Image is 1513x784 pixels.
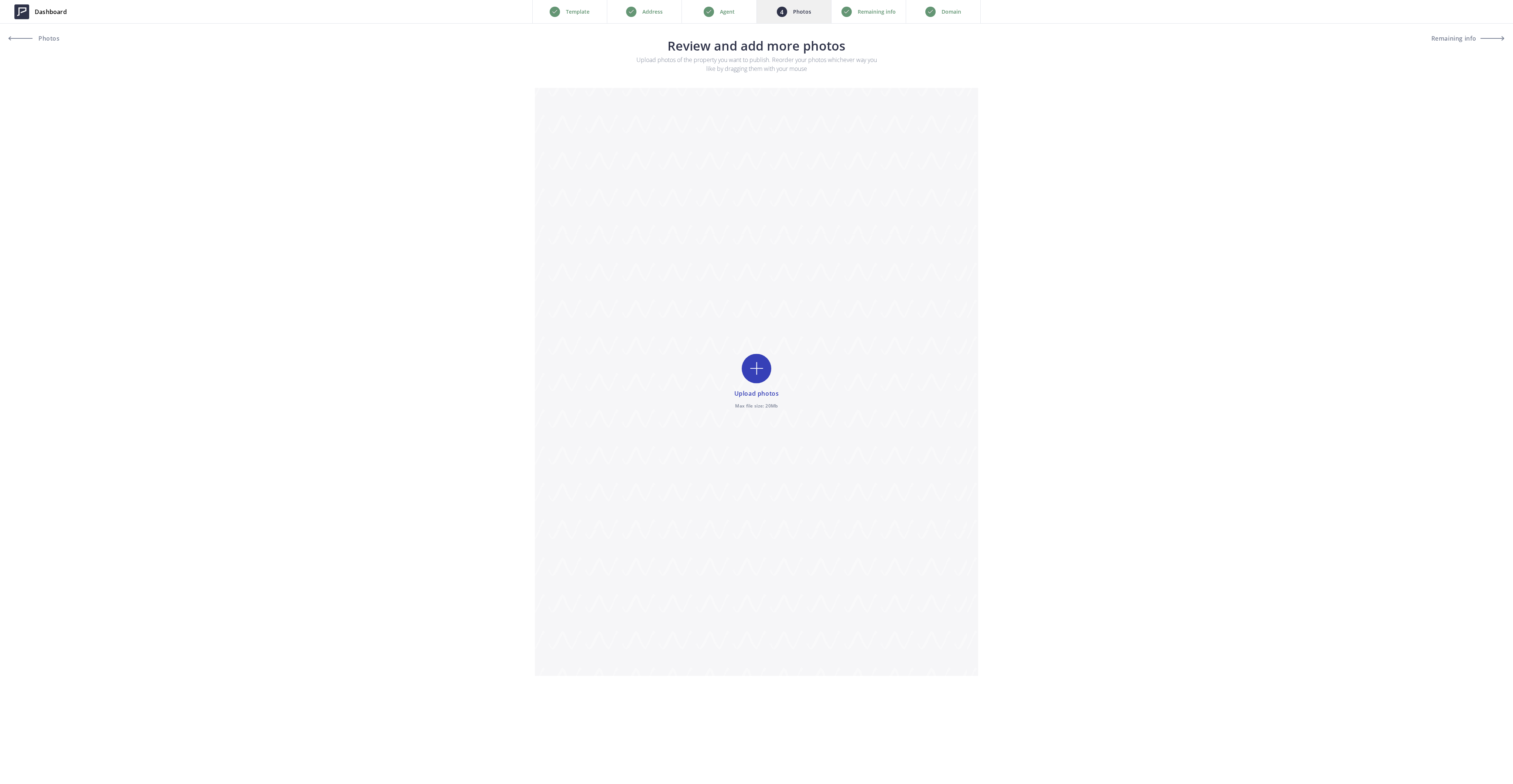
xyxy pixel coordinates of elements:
p: Photos [793,7,811,16]
p: Template [566,7,590,16]
span: Remaining info [1431,35,1476,41]
p: Domain [942,7,961,16]
p: Address [642,7,663,16]
a: Dashboard [9,1,72,23]
p: Upload photos of the property you want to publish. Reorder your photos whichever way you like by ... [633,55,880,73]
span: Photos [37,35,60,41]
button: Remaining info [1431,30,1504,47]
p: Agent [720,7,735,16]
h3: Review and add more photos [504,39,1009,52]
span: Dashboard [35,7,67,16]
a: Photos [9,30,75,47]
p: Remaining info [858,7,896,16]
